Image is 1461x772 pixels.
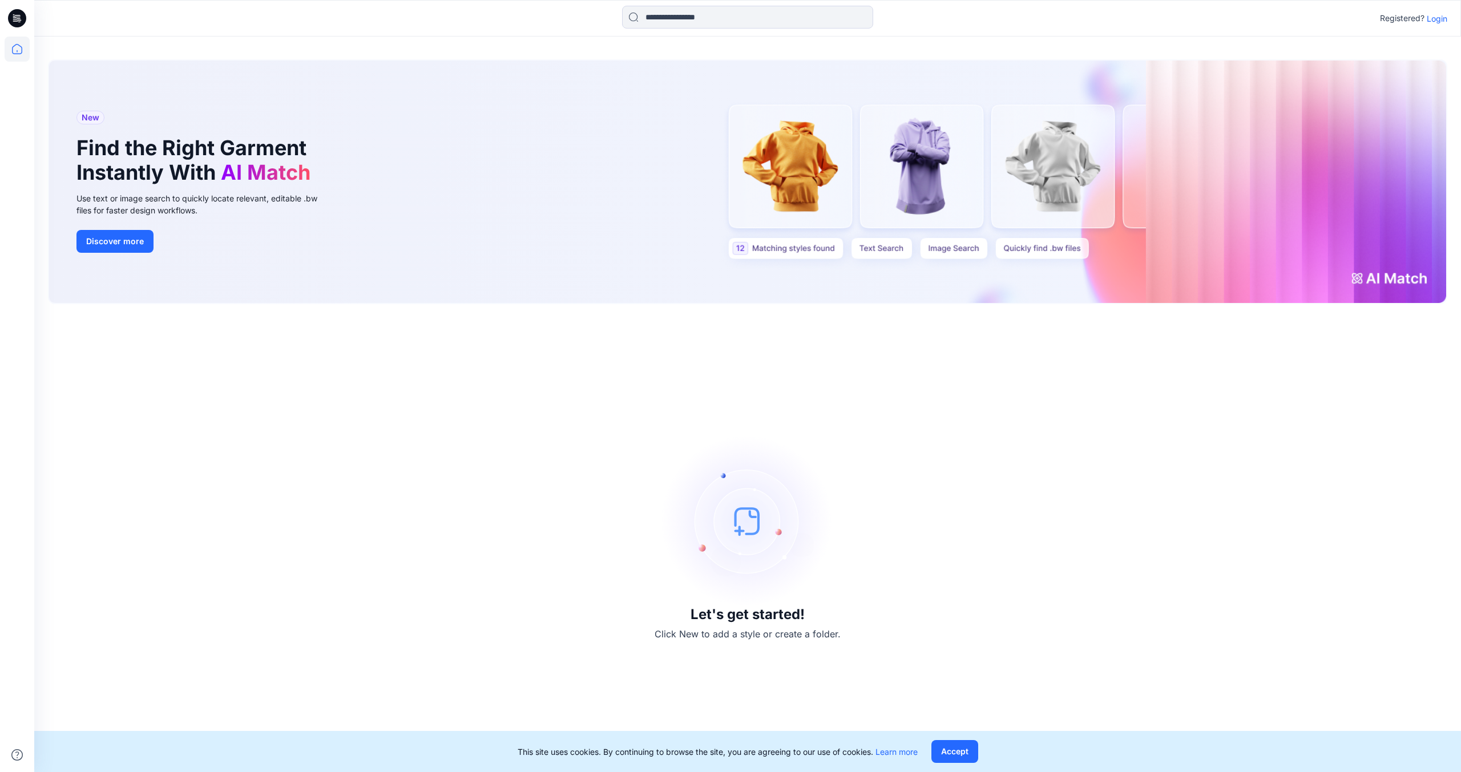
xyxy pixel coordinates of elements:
p: This site uses cookies. By continuing to browse the site, you are agreeing to our use of cookies. [518,746,918,758]
p: Login [1427,13,1447,25]
h1: Find the Right Garment Instantly With [76,136,316,185]
p: Click New to add a style or create a folder. [655,627,841,641]
span: New [82,111,99,124]
p: Registered? [1380,11,1424,25]
a: Learn more [875,747,918,757]
button: Accept [931,740,978,763]
div: Use text or image search to quickly locate relevant, editable .bw files for faster design workflows. [76,192,333,216]
button: Discover more [76,230,154,253]
span: AI Match [221,160,310,185]
h3: Let's get started! [691,607,805,623]
img: empty-state-image.svg [662,435,833,607]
